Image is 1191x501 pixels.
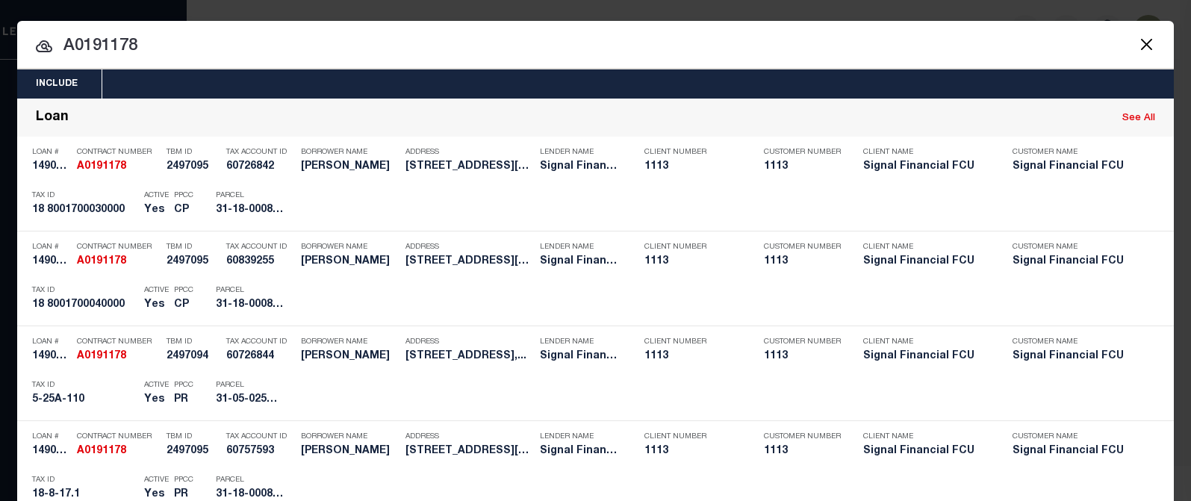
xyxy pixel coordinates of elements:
p: Contract Number [77,243,159,252]
h5: Yes [144,204,167,217]
h5: 990 MORGAN RUN ROAD MORGANTOWN,... [405,445,532,458]
p: Customer Name [1013,148,1139,157]
h5: 1113 [644,255,741,268]
h5: Signal Financial FCU [1013,350,1139,363]
p: Client Name [863,243,990,252]
p: Customer Number [764,337,841,346]
p: Address [405,243,532,252]
h5: 2497095 [167,255,219,268]
h5: 1113 [764,255,839,268]
h5: Signal Financial FCU [1013,161,1139,173]
h5: 213 PARADISE CIRCLE MORGANTOWN,... [405,350,532,363]
p: Address [405,148,532,157]
h5: Signal Financial FCU [540,350,622,363]
p: Client Number [644,243,741,252]
p: Borrower Name [301,432,398,441]
p: Client Number [644,148,741,157]
h5: 149065400401 [32,161,69,173]
p: Tax Account ID [226,337,293,346]
p: Customer Name [1013,432,1139,441]
h5: Yes [144,488,167,501]
h5: A0191178 [77,161,159,173]
h5: Signal Financial FCU [863,161,990,173]
h5: 1113 [764,445,839,458]
p: Tax ID [32,476,137,485]
h5: 18 8001700030000 [32,204,137,217]
p: Contract Number [77,148,159,157]
h5: 1113 [764,161,839,173]
p: TBM ID [167,243,219,252]
h5: PR [174,393,193,406]
h5: Signal Financial FCU [863,350,990,363]
h5: JOSEPH LECHNER [301,255,398,268]
h5: A0191178 [77,350,159,363]
h5: Yes [144,393,167,406]
strong: A0191178 [77,351,126,361]
p: Tax ID [32,191,137,200]
p: Lender Name [540,243,622,252]
p: Parcel [216,476,283,485]
p: Client Name [863,148,990,157]
p: Active [144,286,169,295]
h5: 60839255 [226,255,293,268]
h5: 1113 [644,445,741,458]
p: Lender Name [540,148,622,157]
div: Loan [36,110,69,127]
h5: 990 MORGAN RUN ROAD MORGANTOWN,... [405,255,532,268]
h5: 149065400401 [32,350,69,363]
h5: 31-18-0008-0017-0001 [216,488,283,501]
p: Customer Number [764,432,841,441]
h5: 1113 [644,350,741,363]
p: TBM ID [167,432,219,441]
p: Address [405,432,532,441]
h5: A0191178 [77,445,159,458]
h5: Signal Financial FCU [540,445,622,458]
p: Customer Number [764,243,841,252]
button: Include [17,69,96,99]
p: Tax Account ID [226,432,293,441]
p: Tax Account ID [226,148,293,157]
h5: 60726842 [226,161,293,173]
strong: A0191178 [77,161,126,172]
h5: 2497095 [167,161,219,173]
p: Loan # [32,432,69,441]
h5: 18 8001700040000 [32,299,137,311]
p: Tax ID [32,381,137,390]
h5: 31-18-0008-0017-0004 [216,299,283,311]
h5: 1113 [764,350,839,363]
h5: Signal Financial FCU [540,255,622,268]
p: Client Name [863,337,990,346]
h5: Yes [144,299,167,311]
p: Customer Name [1013,337,1139,346]
h5: 149065400401 [32,255,69,268]
p: Lender Name [540,432,622,441]
p: Parcel [216,286,283,295]
h5: CP [174,299,193,311]
p: Loan # [32,148,69,157]
h5: Signal Financial FCU [1013,445,1139,458]
p: Parcel [216,381,283,390]
h5: 18-8-17.1 [32,488,137,501]
h5: JOSEPH LECHNER [301,350,398,363]
p: Address [405,337,532,346]
h5: PR [174,488,193,501]
input: Start typing... [17,34,1174,60]
h5: 60726844 [226,350,293,363]
p: Loan # [32,243,69,252]
h5: Signal Financial FCU [540,161,622,173]
a: See All [1122,113,1155,123]
p: TBM ID [167,337,219,346]
strong: A0191178 [77,256,126,267]
h5: 149065400401 [32,445,69,458]
p: Borrower Name [301,148,398,157]
h5: 31-05-025A-0110-0000 [216,393,283,406]
p: Borrower Name [301,243,398,252]
p: Client Name [863,432,990,441]
p: Customer Name [1013,243,1139,252]
h5: JOSEPH LECHNER [301,445,398,458]
h5: Signal Financial FCU [863,445,990,458]
p: Tax Account ID [226,243,293,252]
p: Active [144,381,169,390]
h5: 990 MORGAN RUN ROAD MORGANTOWN,... [405,161,532,173]
h5: 1113 [644,161,741,173]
